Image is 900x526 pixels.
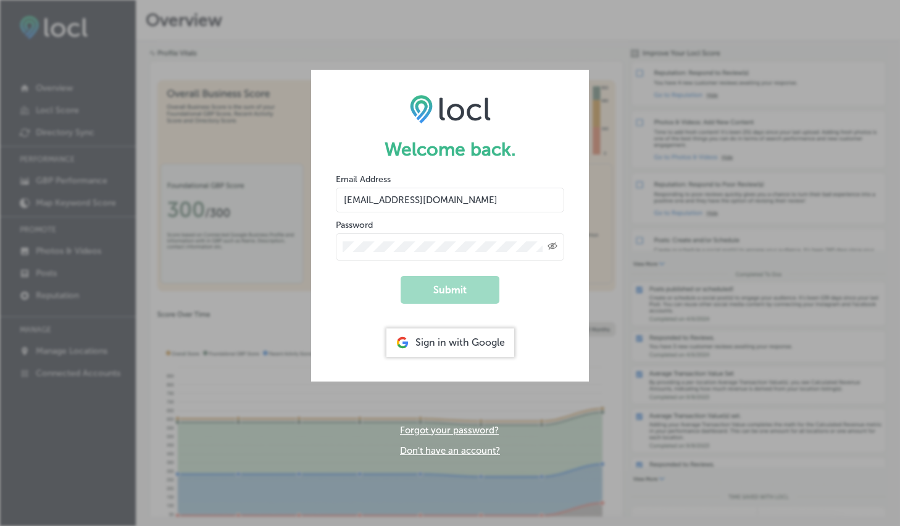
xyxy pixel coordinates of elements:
[386,328,514,357] div: Sign in with Google
[336,174,391,185] label: Email Address
[410,94,491,123] img: LOCL logo
[400,425,499,436] a: Forgot your password?
[336,138,564,161] h1: Welcome back.
[548,241,557,253] span: Toggle password visibility
[336,220,373,230] label: Password
[401,276,499,304] button: Submit
[400,445,500,456] a: Don't have an account?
